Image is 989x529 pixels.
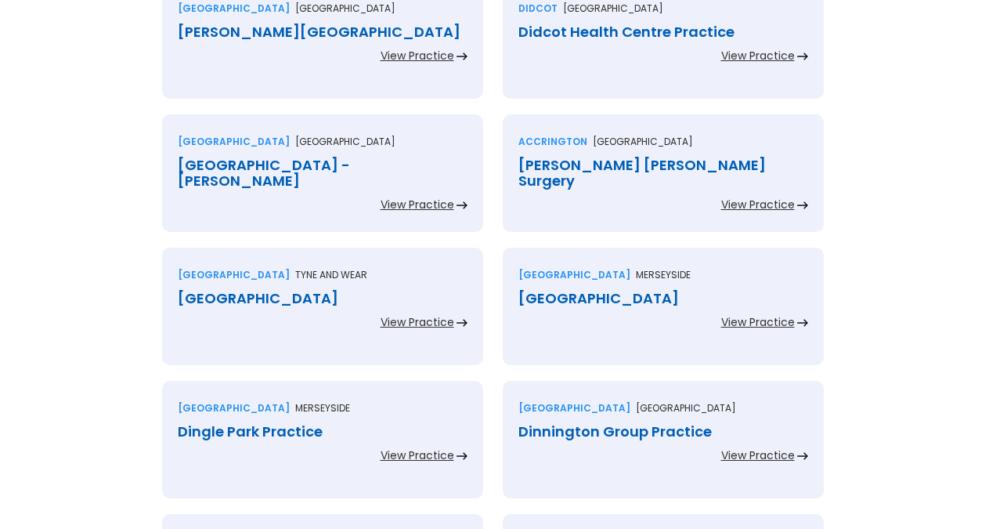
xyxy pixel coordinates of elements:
[381,314,454,330] div: View Practice
[178,158,467,189] div: [GEOGRAPHIC_DATA] - [PERSON_NAME]
[518,158,808,189] div: [PERSON_NAME] [PERSON_NAME] Surgery
[178,24,467,40] div: [PERSON_NAME][GEOGRAPHIC_DATA]
[162,248,483,381] a: [GEOGRAPHIC_DATA]Tyne and wear[GEOGRAPHIC_DATA]View Practice
[162,381,483,514] a: [GEOGRAPHIC_DATA]MerseysideDingle Park PracticeView Practice
[721,48,795,63] div: View Practice
[295,134,395,150] p: [GEOGRAPHIC_DATA]
[178,267,290,283] div: [GEOGRAPHIC_DATA]
[518,400,630,416] div: [GEOGRAPHIC_DATA]
[162,114,483,248] a: [GEOGRAPHIC_DATA][GEOGRAPHIC_DATA][GEOGRAPHIC_DATA] - [PERSON_NAME]View Practice
[518,24,808,40] div: Didcot Health Centre Practice
[636,400,736,416] p: [GEOGRAPHIC_DATA]
[295,1,395,16] p: [GEOGRAPHIC_DATA]
[178,424,467,440] div: Dingle Park Practice
[503,381,824,514] a: [GEOGRAPHIC_DATA][GEOGRAPHIC_DATA]Dinnington Group PracticeView Practice
[636,267,691,283] p: Merseyside
[381,48,454,63] div: View Practice
[593,134,693,150] p: [GEOGRAPHIC_DATA]
[518,134,587,150] div: Accrington
[721,197,795,212] div: View Practice
[178,400,290,416] div: [GEOGRAPHIC_DATA]
[503,248,824,381] a: [GEOGRAPHIC_DATA]Merseyside[GEOGRAPHIC_DATA]View Practice
[721,447,795,463] div: View Practice
[381,447,454,463] div: View Practice
[503,114,824,248] a: Accrington[GEOGRAPHIC_DATA][PERSON_NAME] [PERSON_NAME] SurgeryView Practice
[295,400,350,416] p: Merseyside
[518,267,630,283] div: [GEOGRAPHIC_DATA]
[518,1,558,16] div: Didcot
[178,1,290,16] div: [GEOGRAPHIC_DATA]
[295,267,367,283] p: Tyne and wear
[563,1,663,16] p: [GEOGRAPHIC_DATA]
[518,424,808,440] div: Dinnington Group Practice
[178,291,467,306] div: [GEOGRAPHIC_DATA]
[518,291,808,306] div: [GEOGRAPHIC_DATA]
[381,197,454,212] div: View Practice
[721,314,795,330] div: View Practice
[178,134,290,150] div: [GEOGRAPHIC_DATA]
